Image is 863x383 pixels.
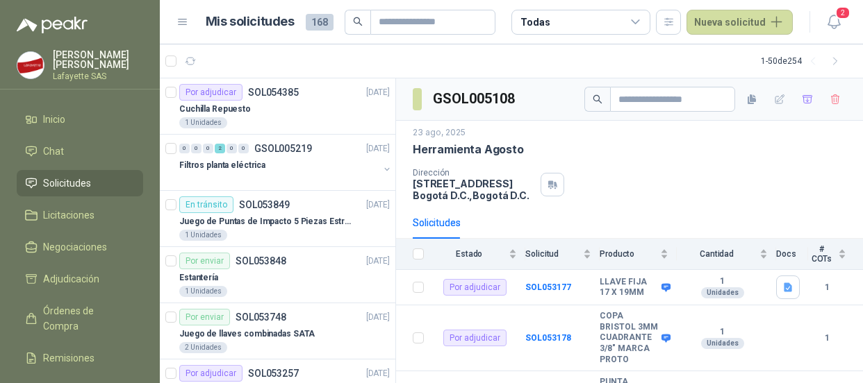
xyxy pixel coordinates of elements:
p: SOL053748 [236,312,286,322]
b: 1 [677,327,768,338]
b: 1 [808,332,846,345]
span: search [593,94,602,104]
a: Adjudicación [17,266,143,292]
p: [DATE] [366,86,390,99]
p: Dirección [413,168,535,178]
h1: Mis solicitudes [206,12,295,32]
a: Negociaciones [17,234,143,260]
div: Por adjudicar [179,365,243,382]
div: 1 Unidades [179,286,227,297]
p: [DATE] [366,367,390,380]
span: Negociaciones [43,239,107,255]
div: Unidades [701,287,744,298]
p: SOL053849 [239,200,290,210]
div: 1 Unidades [179,230,227,241]
div: Por adjudicar [443,279,507,296]
div: 0 [238,144,249,153]
p: [PERSON_NAME] [PERSON_NAME] [53,50,143,69]
span: Chat [43,144,64,159]
a: Remisiones [17,345,143,371]
a: SOL053177 [525,282,571,292]
th: Solicitud [525,239,600,270]
th: Producto [600,239,677,270]
b: 1 [677,276,768,287]
p: Herramienta Agosto [413,142,524,157]
div: 1 Unidades [179,117,227,128]
p: 23 ago, 2025 [413,126,466,139]
b: COPA BRISTOL 3MM CUADRANTE 3/8" MARCA PROTO [600,311,658,365]
span: Órdenes de Compra [43,303,130,334]
p: GSOL005219 [254,144,312,153]
span: search [353,17,363,26]
th: Cantidad [677,239,776,270]
a: Solicitudes [17,170,143,196]
div: 1 - 50 de 254 [761,50,846,72]
div: 2 [215,144,225,153]
p: [DATE] [366,255,390,268]
span: Remisiones [43,350,94,366]
p: [DATE] [366,198,390,212]
div: Por adjudicar [443,330,507,346]
a: Licitaciones [17,202,143,228]
span: Solicitud [525,249,580,259]
div: 0 [227,144,237,153]
div: Por enviar [179,309,230,325]
h3: GSOL005108 [433,88,517,110]
p: [DATE] [366,142,390,155]
div: Unidades [701,338,744,349]
th: # COTs [808,239,863,270]
span: Licitaciones [43,207,94,223]
a: En tránsitoSOL053849[DATE] Juego de Puntas de Impacto 5 Piezas Estrella PH2 de 2'' Zanco 1/4'' Tr... [160,191,395,247]
img: Logo peakr [17,17,88,33]
a: Inicio [17,106,143,133]
button: 2 [821,10,846,35]
img: Company Logo [17,52,44,78]
div: 2 Unidades [179,342,227,353]
p: Cuchilla Repuesto [179,103,251,116]
span: Solicitudes [43,176,91,191]
span: 2 [835,6,850,19]
a: Por enviarSOL053748[DATE] Juego de llaves combinadas SATA2 Unidades [160,303,395,359]
p: SOL053848 [236,256,286,266]
p: SOL053257 [248,368,299,378]
p: SOL054385 [248,87,299,97]
span: # COTs [808,244,835,264]
p: Lafayette SAS [53,72,143,80]
a: Por adjudicarSOL054385[DATE] Cuchilla Repuesto1 Unidades [160,78,395,135]
span: 168 [306,14,334,31]
a: Órdenes de Compra [17,298,143,339]
a: SOL053178 [525,333,571,343]
th: Estado [432,239,525,270]
div: 0 [203,144,213,153]
span: Estado [432,249,506,259]
a: Chat [17,138,143,164]
div: 0 [179,144,190,153]
b: LLAVE FIJA 17 X 19MM [600,277,658,298]
span: Inicio [43,112,65,127]
button: Nueva solicitud [687,10,793,35]
div: Por enviar [179,253,230,269]
div: Solicitudes [413,215,461,230]
span: Adjudicación [43,271,99,287]
p: Juego de Puntas de Impacto 5 Piezas Estrella PH2 de 2'' Zanco 1/4'' Truper [179,215,352,228]
p: [STREET_ADDRESS] Bogotá D.C. , Bogotá D.C. [413,178,535,201]
p: Estantería [179,271,218,284]
div: Todas [520,15,550,30]
a: Por enviarSOL053848[DATE] Estantería1 Unidades [160,247,395,303]
div: 0 [191,144,202,153]
span: Producto [600,249,657,259]
div: En tránsito [179,196,233,213]
p: Filtros planta eléctrica [179,159,265,172]
a: 0 0 0 2 0 0 GSOL005219[DATE] Filtros planta eléctrica [179,140,393,185]
b: 1 [808,281,846,294]
div: Por adjudicar [179,84,243,101]
th: Docs [776,239,808,270]
p: [DATE] [366,311,390,324]
span: Cantidad [677,249,757,259]
p: Juego de llaves combinadas SATA [179,327,315,341]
